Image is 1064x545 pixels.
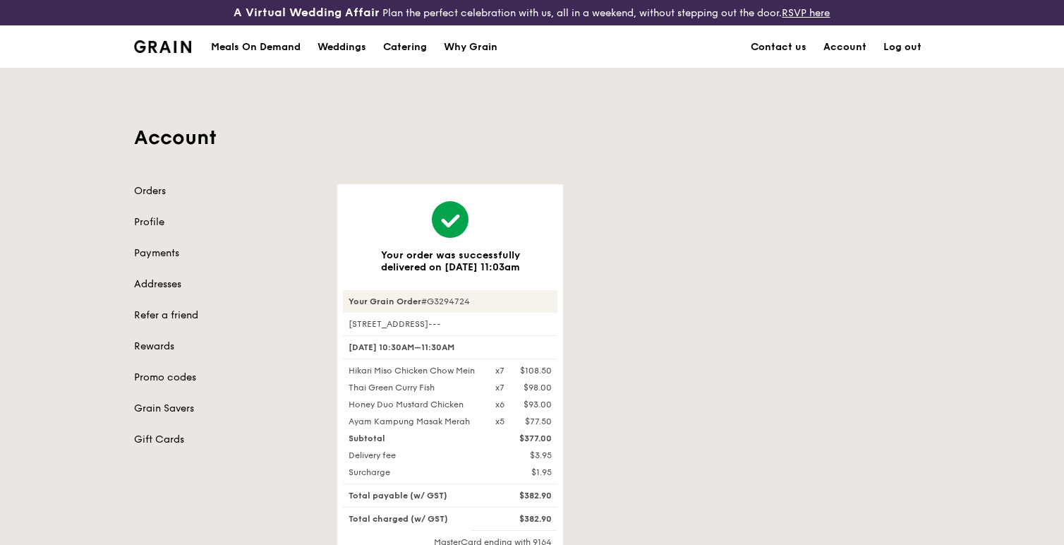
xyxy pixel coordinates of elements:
div: $108.50 [520,365,552,376]
a: Account [815,26,875,68]
a: Contact us [742,26,815,68]
div: Meals On Demand [211,26,301,68]
a: Payments [134,246,320,260]
div: $98.00 [524,382,552,393]
a: Rewards [134,340,320,354]
div: x7 [495,365,504,376]
a: Grain Savers [134,402,320,416]
h1: Account [134,125,930,150]
h3: A Virtual Wedding Affair [234,6,380,20]
div: Delivery fee [340,450,487,461]
span: Total payable (w/ GST) [349,491,447,501]
a: RSVP here [782,7,830,19]
div: Ayam Kampung Masak Merah [340,416,487,427]
div: x6 [495,399,504,410]
a: GrainGrain [134,25,191,67]
div: $382.90 [487,513,560,525]
div: Catering [383,26,427,68]
a: Why Grain [435,26,506,68]
a: Profile [134,215,320,229]
div: $3.95 [487,450,560,461]
div: Total charged (w/ GST) [340,513,487,525]
div: x7 [495,382,504,393]
div: Weddings [318,26,366,68]
div: $1.95 [487,467,560,478]
div: $77.50 [525,416,552,427]
a: Weddings [309,26,375,68]
div: Hikari Miso Chicken Chow Mein [340,365,487,376]
div: Plan the perfect celebration with us, all in a weekend, without stepping out the door. [177,6,886,20]
h3: Your order was successfully delivered on [DATE] 11:03am [360,249,540,273]
a: Log out [875,26,930,68]
div: Subtotal [340,433,487,444]
div: $377.00 [487,433,560,444]
div: Surcharge [340,467,487,478]
img: Grain [134,40,191,53]
a: Catering [375,26,435,68]
div: #G3294724 [343,290,557,313]
div: $382.90 [487,490,560,501]
a: Gift Cards [134,433,320,447]
strong: Your Grain Order [349,297,421,306]
div: x5 [495,416,504,427]
div: [STREET_ADDRESS]--- [343,318,557,330]
div: [DATE] 10:30AM–11:30AM [343,335,557,359]
div: Why Grain [444,26,497,68]
a: Orders [134,184,320,198]
img: icon-bigtick-success.32661cc0.svg [432,201,468,238]
div: Thai Green Curry Fish [340,382,487,393]
div: $93.00 [524,399,552,410]
a: Refer a friend [134,309,320,323]
div: Honey Duo Mustard Chicken [340,399,487,410]
a: Addresses [134,277,320,292]
a: Promo codes [134,371,320,385]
